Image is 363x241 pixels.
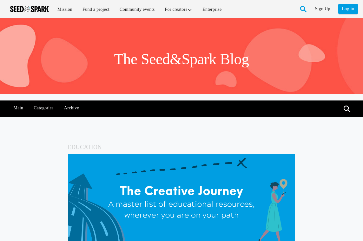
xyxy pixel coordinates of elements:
[315,4,330,14] a: Sign Up
[338,4,358,14] a: Log in
[115,3,159,16] a: Community events
[10,100,27,116] a: Main
[30,100,57,116] a: Categories
[68,142,295,152] h5: Education
[10,6,49,12] img: Seed amp; Spark
[78,3,114,16] a: Fund a project
[53,3,77,16] a: Mission
[61,100,82,116] a: Archive
[198,3,226,16] a: Enterprise
[114,50,249,69] h1: The Seed&Spark Blog
[161,3,197,16] a: For creators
